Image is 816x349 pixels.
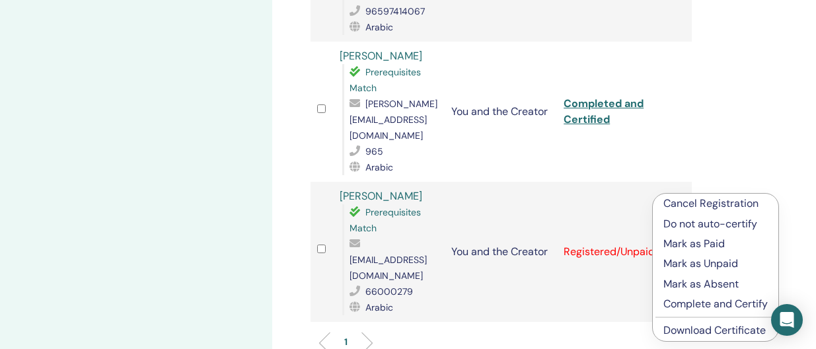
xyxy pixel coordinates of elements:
span: [PERSON_NAME][EMAIL_ADDRESS][DOMAIN_NAME] [350,98,437,141]
p: Do not auto-certify [663,216,768,232]
p: Mark as Unpaid [663,256,768,272]
span: 965 [365,145,383,157]
td: You and the Creator [445,182,557,322]
a: [PERSON_NAME] [340,49,422,63]
div: Open Intercom Messenger [771,304,803,336]
span: Prerequisites Match [350,66,421,94]
span: 66000279 [365,286,413,297]
p: 1 [344,335,348,349]
a: [PERSON_NAME] [340,189,422,203]
td: You and the Creator [445,42,557,182]
span: [EMAIL_ADDRESS][DOMAIN_NAME] [350,254,427,282]
p: Mark as Absent [663,276,768,292]
p: Cancel Registration [663,196,768,212]
p: Complete and Certify [663,296,768,312]
span: Arabic [365,301,393,313]
a: Download Certificate [663,323,766,337]
a: Completed and Certified [564,97,644,126]
span: 96597414067 [365,5,425,17]
p: Mark as Paid [663,236,768,252]
span: Arabic [365,161,393,173]
span: Arabic [365,21,393,33]
span: Prerequisites Match [350,206,421,234]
